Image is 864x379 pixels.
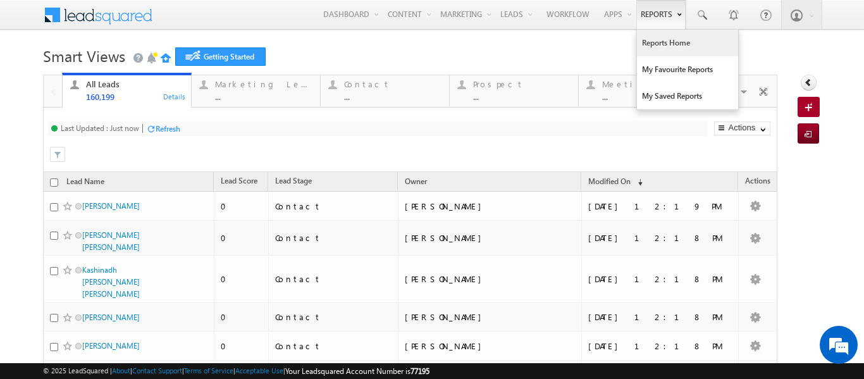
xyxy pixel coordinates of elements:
[637,83,738,109] a: My Saved Reports
[739,174,777,190] span: Actions
[82,230,140,252] a: [PERSON_NAME] [PERSON_NAME]
[61,123,139,133] div: Last Updated : Just now
[235,366,283,375] a: Acceptable Use
[602,92,700,101] div: ...
[156,124,180,134] div: Refresh
[82,201,140,211] a: [PERSON_NAME]
[175,47,266,66] a: Getting Started
[86,92,183,101] div: 160,199
[221,232,262,244] div: 0
[215,79,312,89] div: Marketing Leads
[43,46,125,66] span: Smart Views
[275,232,392,244] div: Contact
[207,6,238,37] div: Minimize live chat window
[215,92,312,101] div: ...
[214,174,264,190] a: Lead Score
[62,73,192,108] a: All Leads160,199Details
[275,340,392,352] div: Contact
[405,273,576,285] div: [PERSON_NAME]
[449,75,579,107] a: Prospect...
[82,265,140,299] a: Kashinadh [PERSON_NAME] [PERSON_NAME]
[221,273,262,285] div: 0
[405,177,427,186] span: Owner
[578,75,708,107] a: Meeting...
[275,311,392,323] div: Contact
[22,66,53,83] img: d_60004797649_company_0_60004797649
[221,201,262,212] div: 0
[275,273,392,285] div: Contact
[588,311,732,323] div: [DATE] 12:18 PM
[221,176,257,185] span: Lead Score
[582,174,649,190] a: Modified On (sorted descending)
[221,340,262,352] div: 0
[184,366,233,375] a: Terms of Service
[132,366,182,375] a: Contact Support
[275,176,312,185] span: Lead Stage
[588,273,732,285] div: [DATE] 12:18 PM
[285,366,429,376] span: Your Leadsquared Account Number is
[405,311,576,323] div: [PERSON_NAME]
[637,30,738,56] a: Reports Home
[43,365,429,377] span: © 2025 LeadSquared | | | | |
[405,201,576,212] div: [PERSON_NAME]
[637,56,738,83] a: My Favourite Reports
[275,201,392,212] div: Contact
[633,177,643,187] span: (sorted descending)
[50,178,58,187] input: Check all records
[163,90,187,102] div: Details
[588,232,732,244] div: [DATE] 12:18 PM
[344,79,441,89] div: Contact
[410,366,429,376] span: 77195
[405,340,576,352] div: [PERSON_NAME]
[60,175,111,191] a: Lead Name
[473,79,571,89] div: Prospect
[82,313,140,322] a: [PERSON_NAME]
[86,79,183,89] div: All Leads
[602,79,700,89] div: Meeting
[269,174,318,190] a: Lead Stage
[82,341,140,351] a: [PERSON_NAME]
[344,92,441,101] div: ...
[191,75,321,107] a: Marketing Leads...
[66,66,213,83] div: Chat with us now
[112,366,130,375] a: About
[588,177,631,186] span: Modified On
[588,201,732,212] div: [DATE] 12:19 PM
[473,92,571,101] div: ...
[320,75,450,107] a: Contact...
[588,340,732,352] div: [DATE] 12:18 PM
[16,117,231,282] textarea: Type your message and hit 'Enter'
[405,232,576,244] div: [PERSON_NAME]
[221,311,262,323] div: 0
[172,292,230,309] em: Start Chat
